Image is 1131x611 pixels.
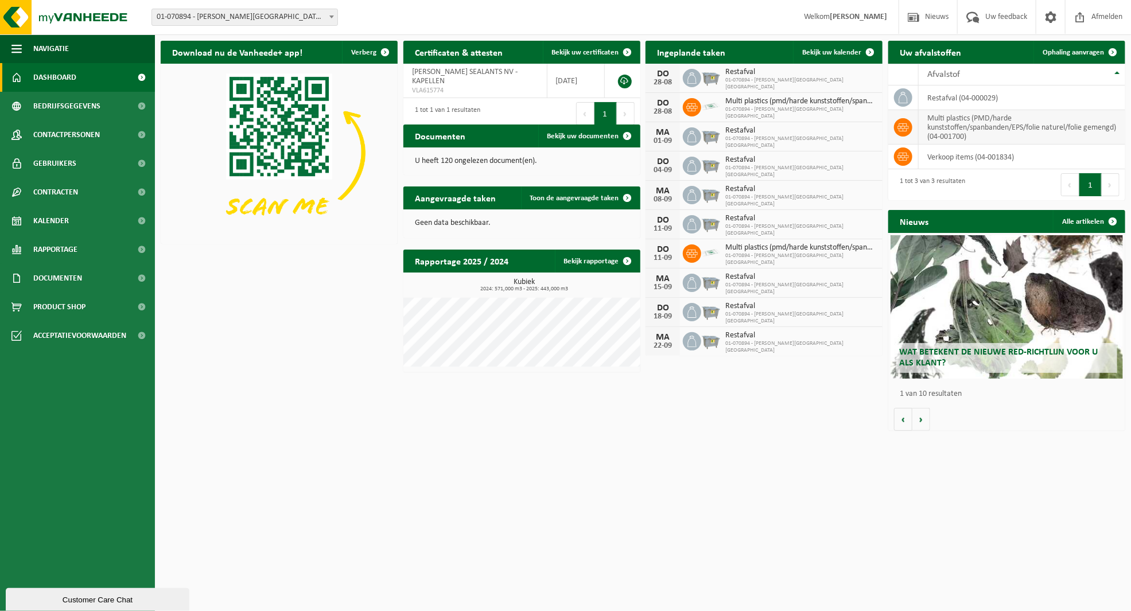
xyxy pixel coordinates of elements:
[725,223,877,237] span: 01-070894 - [PERSON_NAME][GEOGRAPHIC_DATA] [GEOGRAPHIC_DATA]
[33,235,77,264] span: Rapportage
[725,155,877,165] span: Restafval
[33,321,126,350] span: Acceptatievoorwaarden
[530,194,619,202] span: Toon de aangevraagde taken
[725,302,877,311] span: Restafval
[594,102,617,125] button: 1
[725,126,877,135] span: Restafval
[701,126,721,145] img: WB-2500-GAL-GY-01
[894,408,912,431] button: Vorige
[725,135,877,149] span: 01-070894 - [PERSON_NAME][GEOGRAPHIC_DATA] [GEOGRAPHIC_DATA]
[651,79,674,87] div: 28-08
[403,41,514,63] h2: Certificaten & attesten
[33,293,85,321] span: Product Shop
[651,99,674,108] div: DO
[1061,173,1079,196] button: Previous
[919,110,1125,145] td: multi plastics (PMD/harde kunststoffen/spanbanden/EPS/folie naturel/folie gemengd) (04-001700)
[725,282,877,295] span: 01-070894 - [PERSON_NAME][GEOGRAPHIC_DATA] [GEOGRAPHIC_DATA]
[576,102,594,125] button: Previous
[651,245,674,254] div: DO
[899,348,1098,368] span: Wat betekent de nieuwe RED-richtlijn voor u als klant?
[33,92,100,120] span: Bedrijfsgegevens
[651,342,674,350] div: 22-09
[725,311,877,325] span: 01-070894 - [PERSON_NAME][GEOGRAPHIC_DATA] [GEOGRAPHIC_DATA]
[651,69,674,79] div: DO
[6,586,192,611] iframe: chat widget
[725,106,877,120] span: 01-070894 - [PERSON_NAME][GEOGRAPHIC_DATA] [GEOGRAPHIC_DATA]
[547,64,605,98] td: [DATE]
[701,330,721,350] img: WB-2500-GAL-GY-01
[651,225,674,233] div: 11-09
[900,390,1120,398] p: 1 van 10 resultaten
[412,68,518,85] span: [PERSON_NAME] SEALANTS NV - KAPELLEN
[651,254,674,262] div: 11-09
[802,49,861,56] span: Bekijk uw kalender
[555,250,639,273] a: Bekijk rapportage
[725,214,877,223] span: Restafval
[701,272,721,291] img: WB-2500-GAL-GY-01
[409,101,480,126] div: 1 tot 1 van 1 resultaten
[403,186,507,209] h2: Aangevraagde taken
[409,286,640,292] span: 2024: 571,000 m3 - 2025: 443,000 m3
[891,235,1122,379] a: Wat betekent de nieuwe RED-richtlijn voor u als klant?
[412,86,538,95] span: VLA615774
[919,145,1125,169] td: verkoop items (04-001834)
[651,313,674,321] div: 18-09
[725,68,877,77] span: Restafval
[701,155,721,174] img: WB-2500-GAL-GY-01
[403,250,520,272] h2: Rapportage 2025 / 2024
[617,102,635,125] button: Next
[161,41,314,63] h2: Download nu de Vanheede+ app!
[725,185,877,194] span: Restafval
[651,157,674,166] div: DO
[33,149,76,178] span: Gebruikers
[33,120,100,149] span: Contactpersonen
[651,196,674,204] div: 08-09
[725,77,877,91] span: 01-070894 - [PERSON_NAME][GEOGRAPHIC_DATA] [GEOGRAPHIC_DATA]
[725,331,877,340] span: Restafval
[538,124,639,147] a: Bekijk uw documenten
[894,172,965,197] div: 1 tot 3 van 3 resultaten
[33,63,76,92] span: Dashboard
[33,264,82,293] span: Documenten
[342,41,397,64] button: Verberg
[651,333,674,342] div: MA
[409,278,640,292] h3: Kubiek
[888,41,973,63] h2: Uw afvalstoffen
[547,133,619,140] span: Bekijk uw documenten
[403,124,477,147] h2: Documenten
[415,157,629,165] p: U heeft 120 ongelezen document(en).
[651,186,674,196] div: MA
[415,219,629,227] p: Geen data beschikbaar.
[651,283,674,291] div: 15-09
[725,340,877,354] span: 01-070894 - [PERSON_NAME][GEOGRAPHIC_DATA] [GEOGRAPHIC_DATA]
[1043,49,1104,56] span: Ophaling aanvragen
[725,273,877,282] span: Restafval
[1079,173,1102,196] button: 1
[701,213,721,233] img: WB-2500-GAL-GY-01
[793,41,881,64] a: Bekijk uw kalender
[651,303,674,313] div: DO
[1053,210,1124,233] a: Alle artikelen
[646,41,737,63] h2: Ingeplande taken
[725,243,877,252] span: Multi plastics (pmd/harde kunststoffen/spanbanden/eps/folie naturel/folie gemeng...
[701,184,721,204] img: WB-2500-GAL-GY-01
[701,301,721,321] img: WB-2500-GAL-GY-01
[543,41,639,64] a: Bekijk uw certificaten
[725,194,877,208] span: 01-070894 - [PERSON_NAME][GEOGRAPHIC_DATA] [GEOGRAPHIC_DATA]
[151,9,338,26] span: 01-070894 - CASTELEIN SEALANTS NV - KAPELLEN
[521,186,639,209] a: Toon de aangevraagde taken
[651,216,674,225] div: DO
[1033,41,1124,64] a: Ophaling aanvragen
[651,166,674,174] div: 04-09
[1102,173,1120,196] button: Next
[919,85,1125,110] td: restafval (04-000029)
[651,137,674,145] div: 01-09
[651,274,674,283] div: MA
[830,13,887,21] strong: [PERSON_NAME]
[351,49,376,56] span: Verberg
[701,67,721,87] img: WB-2500-GAL-GY-01
[651,128,674,137] div: MA
[725,165,877,178] span: 01-070894 - [PERSON_NAME][GEOGRAPHIC_DATA] [GEOGRAPHIC_DATA]
[701,243,721,262] img: LP-SK-00500-LPE-16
